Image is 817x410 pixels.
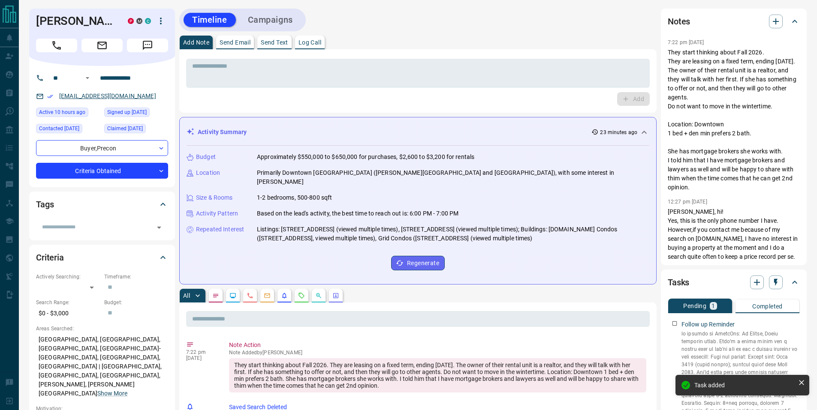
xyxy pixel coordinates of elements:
[36,14,115,28] h1: [PERSON_NAME]
[196,153,216,162] p: Budget
[239,13,301,27] button: Campaigns
[128,18,134,24] div: property.ca
[229,350,646,356] p: Note Added by [PERSON_NAME]
[683,303,706,309] p: Pending
[47,93,53,99] svg: Email Verified
[183,39,209,45] p: Add Note
[104,108,168,120] div: Sun Dec 01 2019
[97,389,127,398] button: Show More
[229,341,646,350] p: Note Action
[145,18,151,24] div: condos.ca
[36,140,168,156] div: Buyer , Precon
[668,48,800,192] p: They start thinking about Fall 2026. They are leasing on a fixed term, ending [DATE]. The owner o...
[694,382,795,389] div: Task added
[107,108,147,117] span: Signed up [DATE]
[36,39,77,52] span: Call
[36,306,100,320] p: $0 - $3,000
[298,39,321,45] p: Log Call
[39,124,79,133] span: Contacted [DATE]
[264,292,271,299] svg: Emails
[187,124,649,140] div: Activity Summary23 minutes ago
[257,168,649,186] p: Primarily Downtown [GEOGRAPHIC_DATA] ([PERSON_NAME][GEOGRAPHIC_DATA] and [GEOGRAPHIC_DATA]), with...
[668,15,690,28] h2: Notes
[36,325,168,332] p: Areas Searched:
[136,18,142,24] div: mrloft.ca
[257,193,332,202] p: 1-2 bedrooms, 500-800 sqft
[184,13,236,27] button: Timeline
[186,349,216,355] p: 7:22 pm
[198,128,247,137] p: Activity Summary
[681,320,735,329] p: Follow up Reminder
[36,194,168,215] div: Tags
[127,39,168,52] span: Message
[668,199,707,205] p: 12:27 pm [DATE]
[668,39,704,45] p: 7:22 pm [DATE]
[196,209,238,218] p: Activity Pattern
[104,124,168,136] div: Tue Jun 14 2022
[600,129,637,136] p: 23 minutes ago
[212,292,219,299] svg: Notes
[257,209,458,218] p: Based on the lead's activity, the best time to reach out is: 6:00 PM - 7:00 PM
[391,256,445,270] button: Regenerate
[36,163,168,179] div: Criteria Obtained
[153,221,165,233] button: Open
[36,108,100,120] div: Sat Sep 13 2025
[81,39,123,52] span: Email
[668,272,800,293] div: Tasks
[298,292,305,299] svg: Requests
[668,11,800,32] div: Notes
[36,273,100,281] p: Actively Searching:
[711,303,715,309] p: 1
[39,108,85,117] span: Active 10 hours ago
[183,293,190,299] p: All
[196,168,220,177] p: Location
[257,153,474,162] p: Approximately $550,000 to $650,000 for purchases, $2,600 to $3,200 for rentals
[36,251,64,264] h2: Criteria
[257,225,649,243] p: Listings: [STREET_ADDRESS] (viewed multiple times), [STREET_ADDRESS] (viewed multiple times); Bui...
[196,225,244,234] p: Repeated Interest
[36,247,168,268] div: Criteria
[107,124,143,133] span: Claimed [DATE]
[229,358,646,392] div: They start thinking about Fall 2026. They are leasing on a fixed term, ending [DATE]. The owner o...
[36,198,54,211] h2: Tags
[332,292,339,299] svg: Agent Actions
[229,292,236,299] svg: Lead Browsing Activity
[36,124,100,136] div: Wed Sep 27 2023
[59,93,156,99] a: [EMAIL_ADDRESS][DOMAIN_NAME]
[668,207,800,333] p: [PERSON_NAME], hi! Yes, this is the only phone number I have. However,if you contact me because o...
[261,39,288,45] p: Send Text
[247,292,253,299] svg: Calls
[82,73,93,83] button: Open
[752,303,783,309] p: Completed
[315,292,322,299] svg: Opportunities
[104,299,168,306] p: Budget:
[186,355,216,361] p: [DATE]
[104,273,168,281] p: Timeframe:
[196,193,233,202] p: Size & Rooms
[36,299,100,306] p: Search Range:
[220,39,250,45] p: Send Email
[668,275,689,289] h2: Tasks
[281,292,288,299] svg: Listing Alerts
[36,332,168,401] p: [GEOGRAPHIC_DATA], [GEOGRAPHIC_DATA], [GEOGRAPHIC_DATA], [GEOGRAPHIC_DATA]-[GEOGRAPHIC_DATA], [GE...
